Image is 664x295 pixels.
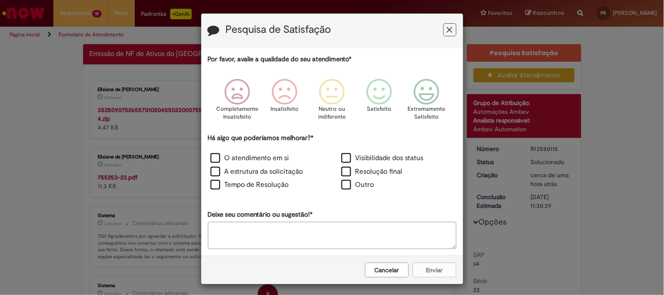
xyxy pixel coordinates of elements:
div: Completamente Insatisfeito [215,72,260,132]
div: Extremamente Satisfeito [404,72,449,132]
div: Há algo que poderíamos melhorar?* [208,133,457,193]
label: Tempo de Resolução [211,180,289,190]
div: Neutro ou indiferente [309,72,354,132]
p: Extremamente Satisfeito [408,105,446,121]
div: Insatisfeito [262,72,307,132]
div: Satisfeito [357,72,402,132]
label: Pesquisa de Satisfação [226,24,331,35]
button: Cancelar [365,263,409,277]
p: Completamente Insatisfeito [216,105,258,121]
p: Neutro ou indiferente [316,105,348,121]
label: Resolução final [341,167,403,177]
label: Outro [341,180,374,190]
label: Por favor, avalie a qualidade do seu atendimento* [208,55,352,64]
label: O atendimento em si [211,153,289,163]
label: Deixe seu comentário ou sugestão!* [208,210,313,219]
p: Satisfeito [367,105,392,113]
label: A estrutura da solicitação [211,167,303,177]
label: Visibilidade dos status [341,153,424,163]
p: Insatisfeito [271,105,299,113]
